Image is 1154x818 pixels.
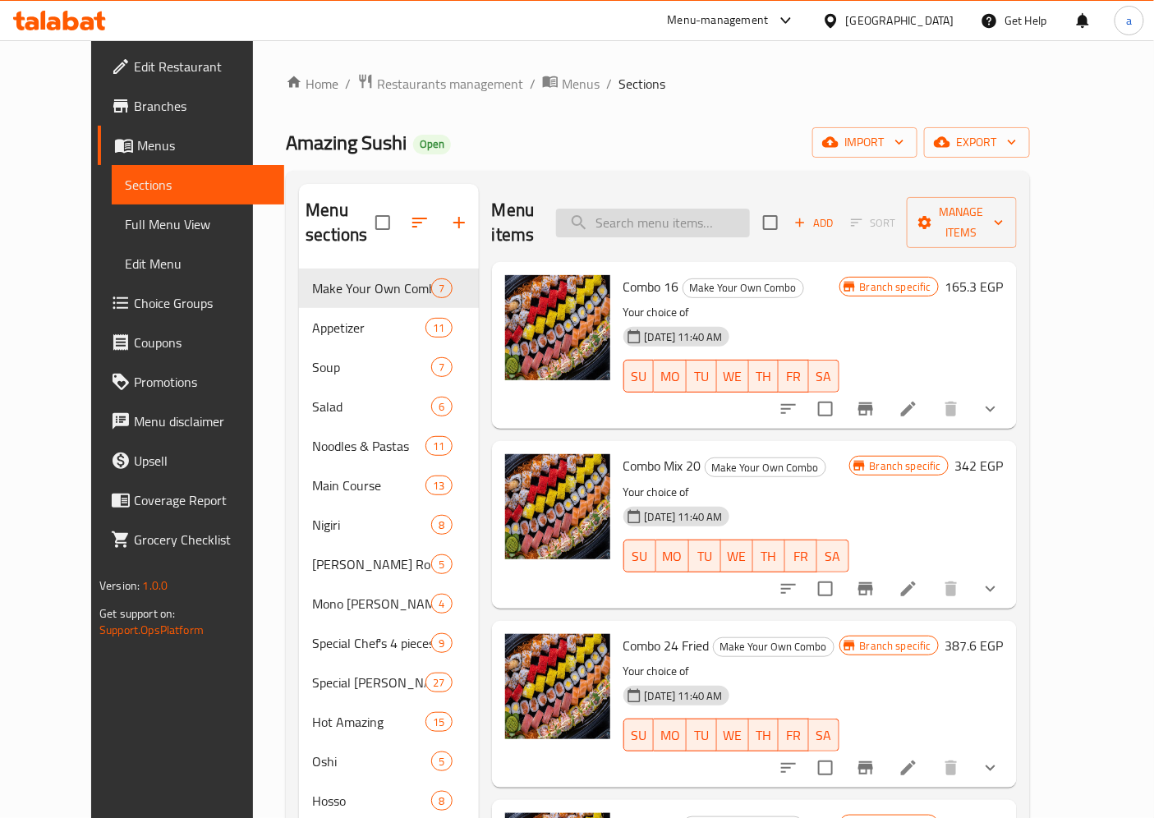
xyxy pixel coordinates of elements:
[312,397,431,416] div: Salad
[693,365,710,388] span: TU
[542,73,600,94] a: Menus
[312,436,425,456] span: Noodles & Pastas
[505,275,610,380] img: Combo 16
[98,520,284,559] a: Grocery Checklist
[971,748,1010,788] button: show more
[683,278,803,297] span: Make Your Own Combo
[769,748,808,788] button: sort-choices
[112,165,284,204] a: Sections
[431,633,452,653] div: items
[312,751,431,771] span: Oshi
[432,281,451,296] span: 7
[899,399,918,419] a: Edit menu item
[809,719,839,751] button: SA
[663,545,683,568] span: MO
[134,333,271,352] span: Coupons
[312,318,425,338] span: Appetizer
[824,545,843,568] span: SA
[817,540,849,572] button: SA
[899,758,918,778] a: Edit menu item
[788,210,840,236] span: Add item
[846,389,885,429] button: Branch-specific-item
[426,439,451,454] span: 11
[689,540,721,572] button: TU
[299,584,478,623] div: Mono [PERSON_NAME] Roll 4 pieces4
[312,791,431,811] span: Hosso
[112,204,284,244] a: Full Menu View
[98,126,284,165] a: Menus
[299,308,478,347] div: Appetizer11
[792,214,836,232] span: Add
[125,214,271,234] span: Full Menu View
[907,197,1017,248] button: Manage items
[312,673,425,692] div: Special Maki Roll 4 pieces
[779,719,809,751] button: FR
[618,74,665,94] span: Sections
[137,136,271,155] span: Menus
[937,132,1017,153] span: export
[299,269,478,308] div: Make Your Own Combo7
[769,389,808,429] button: sort-choices
[425,318,452,338] div: items
[98,86,284,126] a: Branches
[99,575,140,596] span: Version:
[142,575,168,596] span: 1.0.0
[299,426,478,466] div: Noodles & Pastas11
[945,634,1004,657] h6: 387.6 EGP
[98,323,284,362] a: Coupons
[623,633,710,658] span: Combo 24 Fried
[654,360,687,393] button: MO
[728,545,747,568] span: WE
[312,712,425,732] div: Hot Amazing
[899,579,918,599] a: Edit menu item
[400,203,439,242] span: Sort sections
[306,198,375,247] h2: Menu sections
[432,557,451,572] span: 5
[112,244,284,283] a: Edit Menu
[945,275,1004,298] h6: 165.3 EGP
[816,724,833,747] span: SA
[99,619,204,641] a: Support.OpsPlatform
[623,540,656,572] button: SU
[431,278,452,298] div: items
[505,454,610,559] img: Combo Mix 20
[853,638,938,654] span: Branch specific
[749,360,779,393] button: TH
[840,210,907,236] span: Select section first
[706,458,825,477] span: Make Your Own Combo
[623,453,701,478] span: Combo Mix 20
[971,389,1010,429] button: show more
[846,748,885,788] button: Branch-specific-item
[425,436,452,456] div: items
[683,278,804,298] div: Make Your Own Combo
[312,633,431,653] span: Special Chef's 4 pieces
[299,742,478,781] div: Oshi5
[98,441,284,480] a: Upsell
[98,480,284,520] a: Coverage Report
[286,124,407,161] span: Amazing Sushi
[299,466,478,505] div: Main Course13
[749,719,779,751] button: TH
[623,719,655,751] button: SU
[713,637,834,657] div: Make Your Own Combo
[125,175,271,195] span: Sections
[312,673,425,692] span: Special [PERSON_NAME] Roll 4 pieces
[853,279,938,295] span: Branch specific
[425,673,452,692] div: items
[426,320,451,336] span: 11
[631,365,648,388] span: SU
[286,74,338,94] a: Home
[426,675,451,691] span: 27
[98,283,284,323] a: Choice Groups
[439,203,479,242] button: Add section
[724,365,743,388] span: WE
[809,360,839,393] button: SA
[312,515,431,535] span: Nigiri
[638,509,729,525] span: [DATE] 11:40 AM
[721,540,753,572] button: WE
[134,451,271,471] span: Upsell
[808,572,843,606] span: Select to update
[345,74,351,94] li: /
